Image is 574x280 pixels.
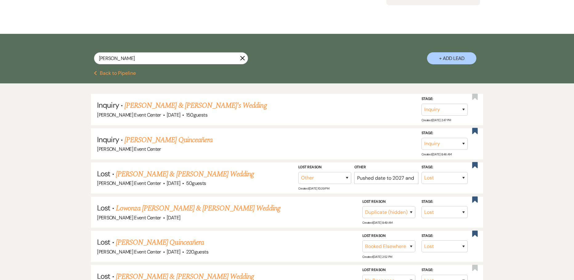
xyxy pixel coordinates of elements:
[94,52,248,64] input: Search by name, event date, email address or phone number
[421,267,468,274] label: Stage:
[124,134,213,146] a: [PERSON_NAME] Quinceañera
[421,118,451,122] span: Created: [DATE] 2:47 PM
[421,96,468,102] label: Stage:
[116,237,204,248] a: [PERSON_NAME] Quinceañera
[362,267,415,274] label: Lost Reason
[97,180,161,186] span: [PERSON_NAME] Event Center
[97,237,110,247] span: Lost
[97,112,161,118] span: [PERSON_NAME] Event Center
[167,180,180,186] span: [DATE]
[298,164,351,171] label: Lost Reason
[124,100,267,111] a: [PERSON_NAME] & [PERSON_NAME]'s Wedding
[167,214,180,221] span: [DATE]
[167,249,180,255] span: [DATE]
[186,112,207,118] span: 150 guests
[97,203,110,213] span: Lost
[97,214,161,221] span: [PERSON_NAME] Event Center
[97,169,110,178] span: Lost
[116,169,254,180] a: [PERSON_NAME] & [PERSON_NAME] Wedding
[362,221,393,225] span: Created: [DATE] 8:49 AM
[97,135,119,144] span: Inquiry
[362,233,415,239] label: Lost Reason
[116,203,280,214] a: Lowonza [PERSON_NAME] & [PERSON_NAME] Wedding
[186,180,206,186] span: 50 guests
[97,146,161,152] span: [PERSON_NAME] Event Center
[354,164,418,171] label: Other
[362,255,392,259] span: Created: [DATE] 2:52 PM
[167,112,180,118] span: [DATE]
[421,233,468,239] label: Stage:
[97,249,161,255] span: [PERSON_NAME] Event Center
[421,152,452,156] span: Created: [DATE] 8:46 AM
[427,52,476,64] button: + Add Lead
[421,164,468,171] label: Stage:
[298,186,329,190] span: Created: [DATE] 10:39 PM
[362,198,415,205] label: Lost Reason
[97,100,119,110] span: Inquiry
[421,198,468,205] label: Stage:
[421,130,468,137] label: Stage:
[186,249,208,255] span: 220 guests
[94,71,136,76] button: Back to Pipeline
